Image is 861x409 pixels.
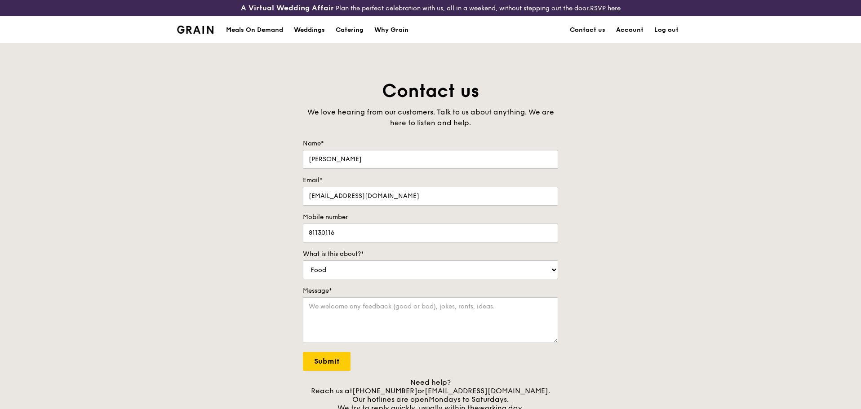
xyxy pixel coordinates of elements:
input: Submit [303,352,351,371]
label: Message* [303,286,558,295]
a: Weddings [288,17,330,44]
div: Meals On Demand [226,17,283,44]
label: Mobile number [303,213,558,222]
label: What is this about?* [303,250,558,259]
div: Why Grain [374,17,408,44]
a: GrainGrain [177,16,213,43]
label: Email* [303,176,558,185]
a: Log out [649,17,684,44]
div: We love hearing from our customers. Talk to us about anything. We are here to listen and help. [303,107,558,128]
a: RSVP here [590,4,621,12]
div: Weddings [294,17,325,44]
a: Contact us [564,17,611,44]
a: [EMAIL_ADDRESS][DOMAIN_NAME] [425,387,548,395]
h3: A Virtual Wedding Affair [241,4,334,13]
img: Grain [177,26,213,34]
span: Mondays to Saturdays. [429,395,509,404]
a: [PHONE_NUMBER] [352,387,417,395]
a: Why Grain [369,17,414,44]
h1: Contact us [303,79,558,103]
div: Plan the perfect celebration with us, all in a weekend, without stepping out the door. [172,4,689,13]
a: Catering [330,17,369,44]
a: Account [611,17,649,44]
div: Catering [336,17,364,44]
label: Name* [303,139,558,148]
